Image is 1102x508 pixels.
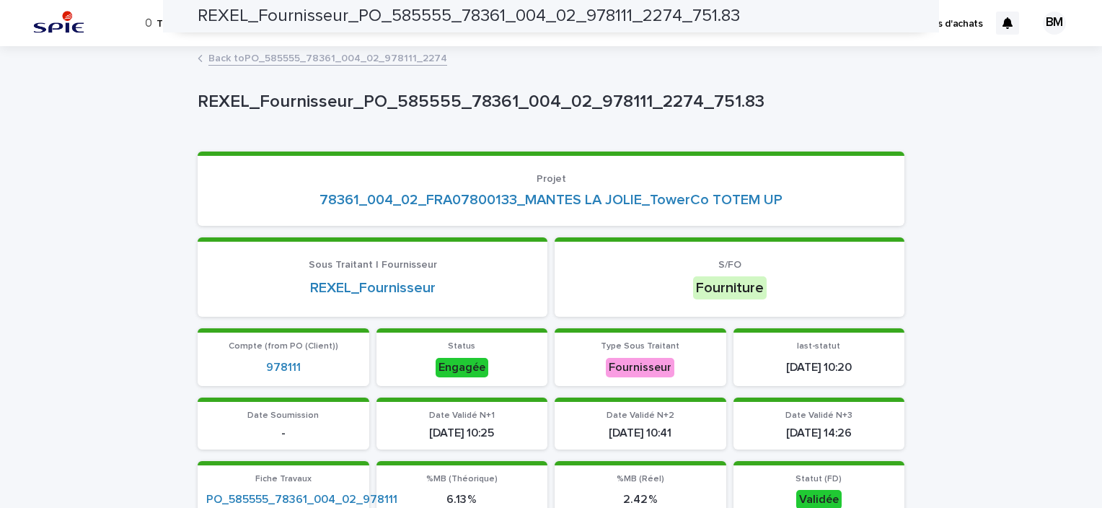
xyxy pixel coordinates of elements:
span: Statut (FD) [795,475,842,483]
span: Date Soumission [247,411,319,420]
div: Engagée [436,358,488,377]
img: svstPd6MQfCT1uX1QGkG [29,9,89,38]
span: Date Validé N+2 [607,411,674,420]
p: 6.13 % [385,493,539,507]
p: - [206,426,361,440]
span: Fiche Travaux [255,475,312,483]
div: Fournisseur [606,358,674,377]
a: PO_585555_78361_004_02_978111 [206,493,397,507]
p: [DATE] 10:41 [563,426,718,440]
span: Projet [537,174,566,184]
span: Sous Traitant | Fournisseur [309,260,437,270]
div: BM [1043,12,1066,35]
span: %MB (Réel) [617,475,664,483]
a: Back toPO_585555_78361_004_02_978111_2274 [208,49,447,66]
span: %MB (Théorique) [426,475,498,483]
p: [DATE] 10:20 [742,361,896,375]
p: REXEL_Fournisseur_PO_585555_78361_004_02_978111_2274_751.83 [198,92,899,113]
span: Status [448,342,475,351]
span: Type Sous Traitant [601,342,679,351]
a: REXEL_Fournisseur [310,279,436,297]
p: 2.42 % [563,493,718,507]
div: Fourniture [693,276,767,299]
span: Compte (from PO (Client)) [229,342,338,351]
p: [DATE] 10:25 [385,426,539,440]
span: Date Validé N+1 [429,411,495,420]
span: last-statut [797,342,840,351]
a: 78361_004_02_FRA07800133_MANTES LA JOLIE_TowerCo TOTEM UP [319,191,783,209]
span: S/FO [718,260,741,270]
span: Date Validé N+3 [785,411,852,420]
a: 978111 [266,361,301,375]
p: [DATE] 14:26 [742,426,896,440]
